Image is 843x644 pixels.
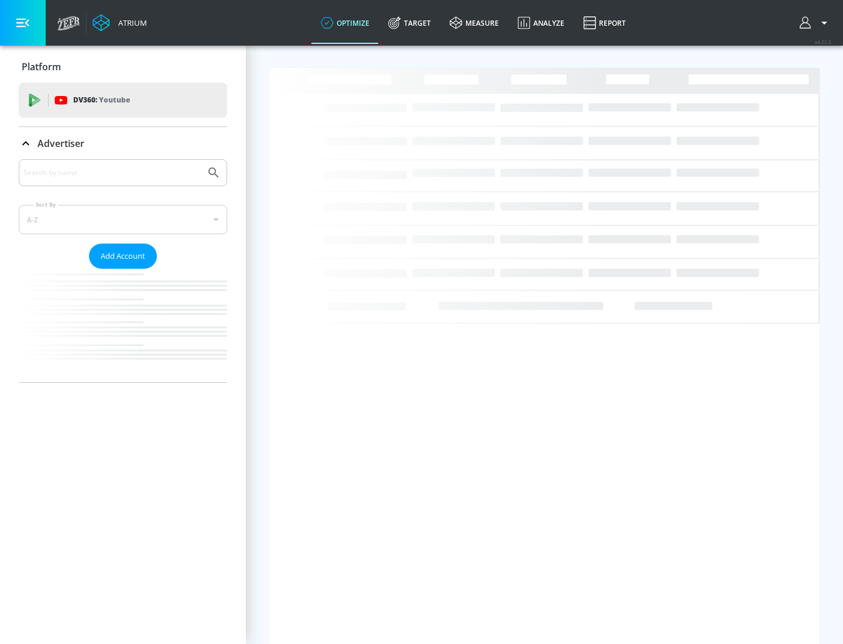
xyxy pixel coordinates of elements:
[99,94,130,106] p: Youtube
[73,94,130,107] p: DV360:
[379,2,440,44] a: Target
[19,50,227,83] div: Platform
[114,18,147,28] div: Atrium
[508,2,574,44] a: Analyze
[22,60,61,73] p: Platform
[440,2,508,44] a: measure
[311,2,379,44] a: optimize
[815,39,831,45] span: v 4.22.2
[89,244,157,269] button: Add Account
[33,201,59,208] label: Sort By
[101,249,145,263] span: Add Account
[37,137,84,150] p: Advertiser
[92,14,147,32] a: Atrium
[19,83,227,118] div: DV360: Youtube
[23,165,201,180] input: Search by name
[19,127,227,160] div: Advertiser
[19,205,227,234] div: A-Z
[19,159,227,382] div: Advertiser
[574,2,635,44] a: Report
[19,269,227,382] nav: list of Advertiser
